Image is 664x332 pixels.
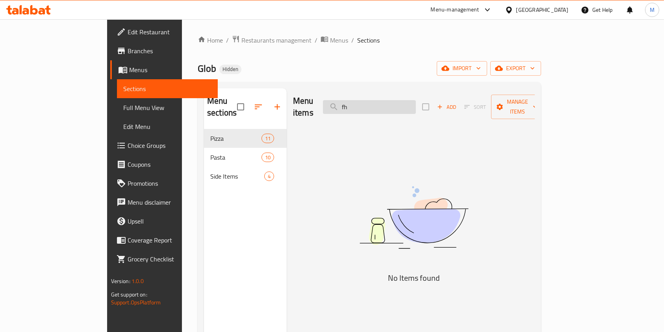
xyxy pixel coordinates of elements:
[323,100,416,114] input: search
[204,129,287,148] div: Pizza11
[128,179,212,188] span: Promotions
[330,35,348,45] span: Menus
[249,97,268,116] span: Sort sections
[204,167,287,186] div: Side Items4
[128,254,212,264] span: Grocery Checklist
[262,134,274,143] div: items
[434,101,459,113] button: Add
[437,61,487,76] button: import
[132,276,144,286] span: 1.0.0
[650,6,655,14] span: M
[129,65,212,75] span: Menus
[128,27,212,37] span: Edit Restaurant
[110,250,218,269] a: Grocery Checklist
[262,135,274,142] span: 11
[232,99,249,115] span: Select all sections
[241,35,312,45] span: Restaurants management
[117,98,218,117] a: Full Menu View
[315,272,512,284] h5: No Items found
[207,95,237,119] h2: Menu sections
[123,84,212,93] span: Sections
[128,216,212,226] span: Upsell
[321,35,348,45] a: Menus
[431,5,479,15] div: Menu-management
[128,46,212,56] span: Branches
[491,95,544,119] button: Manage items
[219,66,241,73] span: Hidden
[268,97,287,116] button: Add section
[110,41,218,60] a: Branches
[204,126,287,189] nav: Menu sections
[111,276,130,286] span: Version:
[459,101,491,113] span: Select section first
[351,35,354,45] li: /
[110,174,218,193] a: Promotions
[262,154,274,161] span: 10
[117,117,218,136] a: Edit Menu
[111,297,161,308] a: Support.OpsPlatform
[110,212,218,231] a: Upsell
[210,153,262,162] span: Pasta
[443,63,481,73] span: import
[128,235,212,245] span: Coverage Report
[123,122,212,131] span: Edit Menu
[123,103,212,112] span: Full Menu View
[111,289,147,300] span: Get support on:
[265,173,274,180] span: 4
[497,63,535,73] span: export
[128,141,212,150] span: Choice Groups
[293,95,313,119] h2: Menu items
[219,65,241,74] div: Hidden
[357,35,380,45] span: Sections
[110,60,218,79] a: Menus
[436,103,457,112] span: Add
[110,193,218,212] a: Menu disclaimer
[210,172,264,181] span: Side Items
[110,136,218,155] a: Choice Groups
[110,155,218,174] a: Coupons
[128,198,212,207] span: Menu disclaimer
[128,160,212,169] span: Coupons
[264,172,274,181] div: items
[434,101,459,113] span: Add item
[117,79,218,98] a: Sections
[497,97,538,117] span: Manage items
[110,231,218,250] a: Coverage Report
[262,153,274,162] div: items
[315,165,512,270] img: dish.svg
[490,61,541,76] button: export
[232,35,312,45] a: Restaurants management
[516,6,568,14] div: [GEOGRAPHIC_DATA]
[110,22,218,41] a: Edit Restaurant
[204,148,287,167] div: Pasta10
[226,35,229,45] li: /
[315,35,317,45] li: /
[198,35,541,45] nav: breadcrumb
[210,134,262,143] span: Pizza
